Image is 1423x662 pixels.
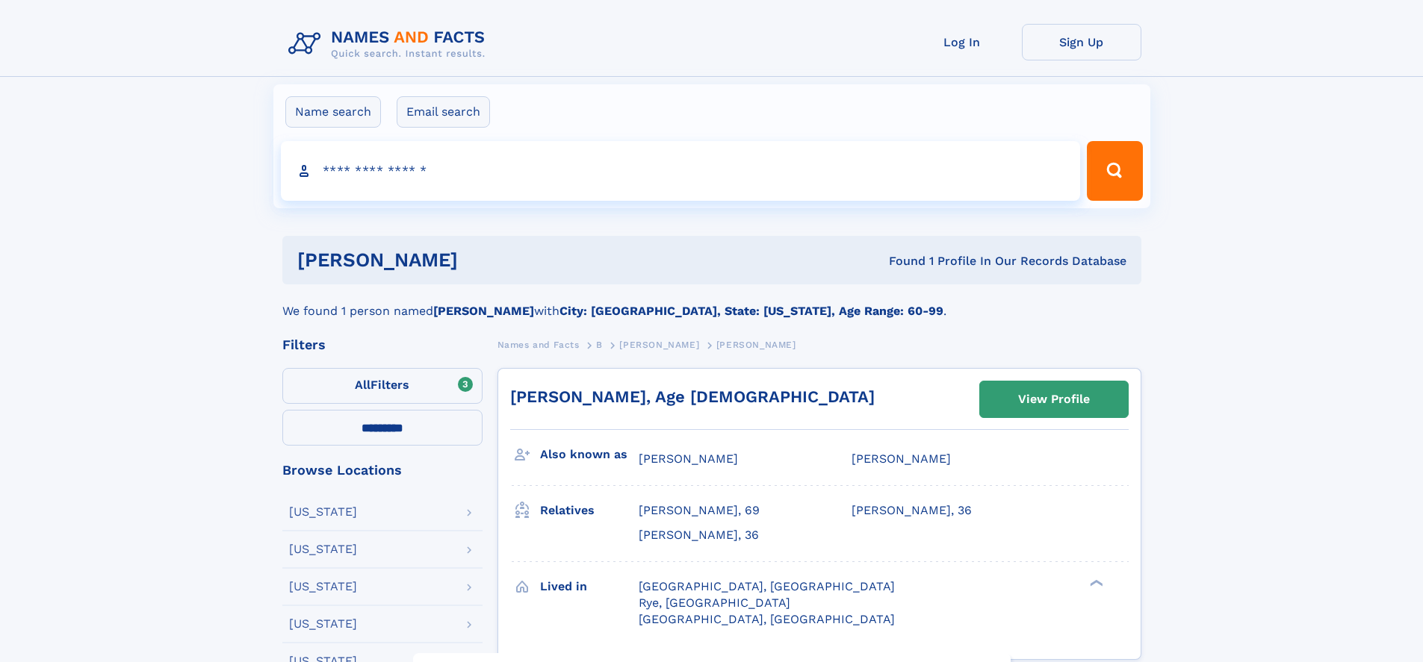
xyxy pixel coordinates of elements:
button: Search Button [1087,141,1142,201]
span: [GEOGRAPHIC_DATA], [GEOGRAPHIC_DATA] [639,612,895,626]
div: [US_STATE] [289,506,357,518]
a: [PERSON_NAME], 36 [852,502,972,519]
b: [PERSON_NAME] [433,304,534,318]
div: [US_STATE] [289,543,357,555]
b: City: [GEOGRAPHIC_DATA], State: [US_STATE], Age Range: 60-99 [559,304,943,318]
div: Filters [282,338,483,352]
a: [PERSON_NAME], Age [DEMOGRAPHIC_DATA] [510,387,875,406]
a: View Profile [980,381,1128,417]
span: B [596,340,603,350]
div: Browse Locations [282,463,483,477]
a: [PERSON_NAME], 36 [639,527,759,543]
h3: Also known as [540,442,639,467]
span: [PERSON_NAME] [639,452,738,466]
div: We found 1 person named with . [282,284,1141,320]
a: [PERSON_NAME], 69 [639,502,760,519]
a: B [596,335,603,354]
label: Filters [282,368,483,404]
h3: Lived in [540,574,639,599]
div: [US_STATE] [289,581,357,593]
a: Sign Up [1022,24,1141,60]
span: [PERSON_NAME] [716,340,796,350]
label: Name search [285,96,381,128]
input: search input [281,141,1081,201]
a: [PERSON_NAME] [619,335,699,354]
span: [PERSON_NAME] [852,452,951,466]
div: ❯ [1086,578,1104,587]
a: Names and Facts [497,335,580,354]
a: Log In [902,24,1022,60]
div: [US_STATE] [289,618,357,630]
h3: Relatives [540,498,639,523]
label: Email search [397,96,490,128]
img: Logo Names and Facts [282,24,497,64]
span: All [355,378,371,392]
span: Rye, [GEOGRAPHIC_DATA] [639,596,790,610]
h1: [PERSON_NAME] [297,251,674,269]
div: Found 1 Profile In Our Records Database [673,253,1126,269]
div: View Profile [1018,382,1090,416]
span: [PERSON_NAME] [619,340,699,350]
span: [GEOGRAPHIC_DATA], [GEOGRAPHIC_DATA] [639,579,895,593]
